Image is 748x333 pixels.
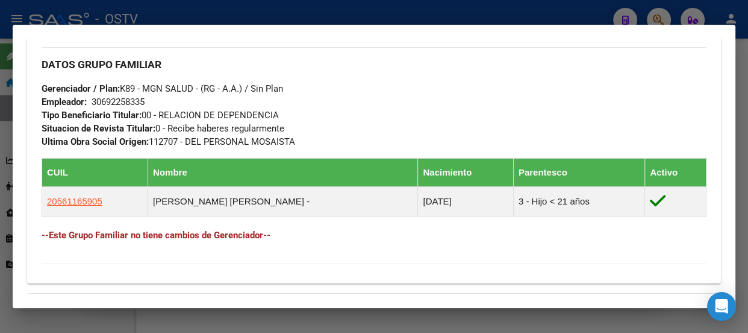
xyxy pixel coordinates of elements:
[42,83,283,94] span: K89 - MGN SALUD - (RG - A.A.) / Sin Plan
[418,158,513,186] th: Nacimiento
[42,110,142,121] strong: Tipo Beneficiario Titular:
[418,186,513,216] td: [DATE]
[42,110,279,121] span: 00 - RELACION DE DEPENDENCIA
[513,158,644,186] th: Parentesco
[707,292,736,321] div: Open Intercom Messenger
[42,136,295,147] span: 112707 - DEL PERSONAL MOSAISTA
[42,123,284,134] span: 0 - Recibe haberes regularmente
[42,158,148,186] th: CUIL
[92,95,145,109] div: 30692258335
[645,158,706,186] th: Activo
[42,229,706,242] h4: --Este Grupo Familiar no tiene cambios de Gerenciador--
[42,83,120,94] strong: Gerenciador / Plan:
[42,58,706,71] h3: DATOS GRUPO FAMILIAR
[47,196,102,206] span: 20561165905
[513,186,644,216] td: 3 - Hijo < 21 años
[148,186,418,216] td: [PERSON_NAME] [PERSON_NAME] -
[148,158,418,186] th: Nombre
[42,123,155,134] strong: Situacion de Revista Titular:
[42,97,87,107] strong: Empleador:
[42,136,149,147] strong: Ultima Obra Social Origen:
